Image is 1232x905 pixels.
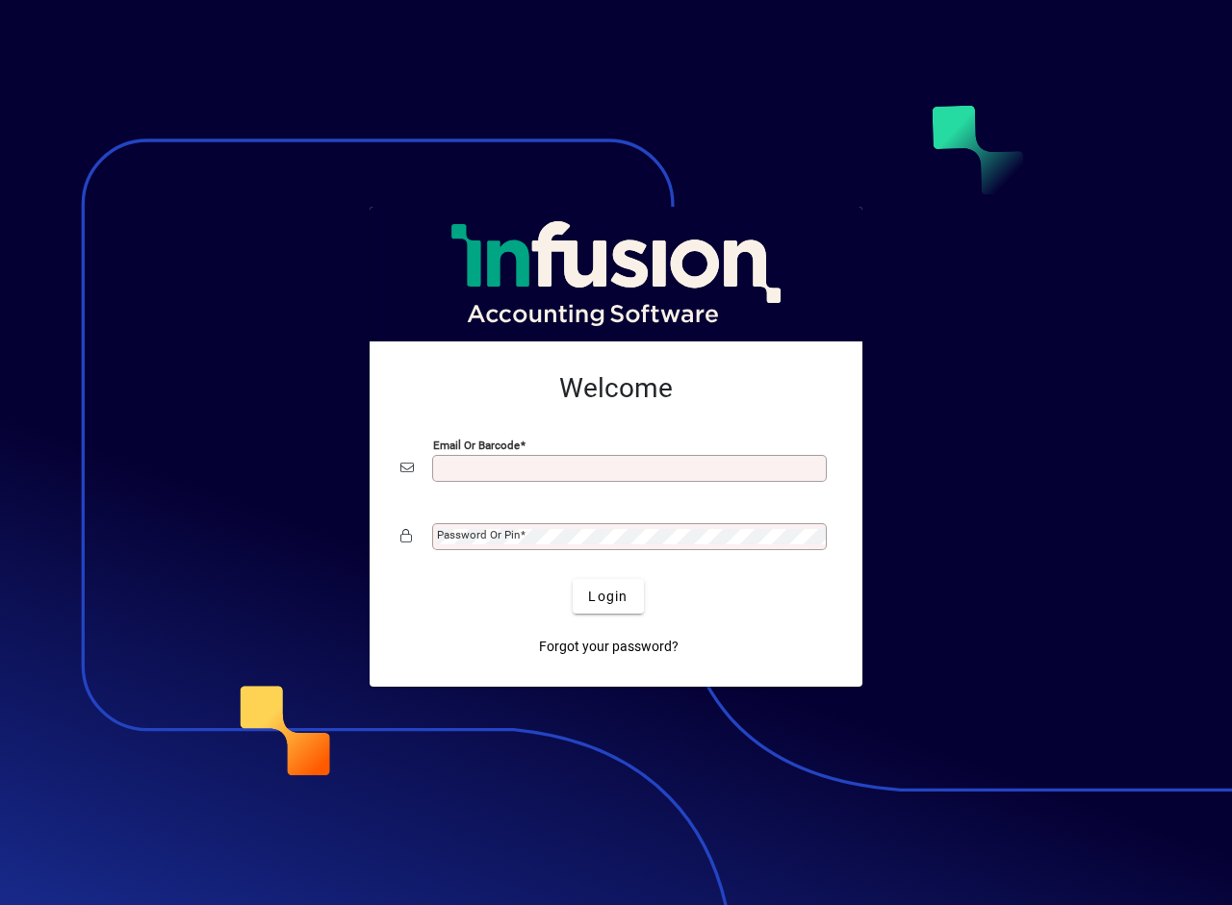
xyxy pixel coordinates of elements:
[588,587,628,607] span: Login
[539,637,679,657] span: Forgot your password?
[531,629,686,664] a: Forgot your password?
[437,528,520,541] mat-label: Password or Pin
[433,439,520,452] mat-label: Email or Barcode
[573,579,643,614] button: Login
[400,372,832,405] h2: Welcome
